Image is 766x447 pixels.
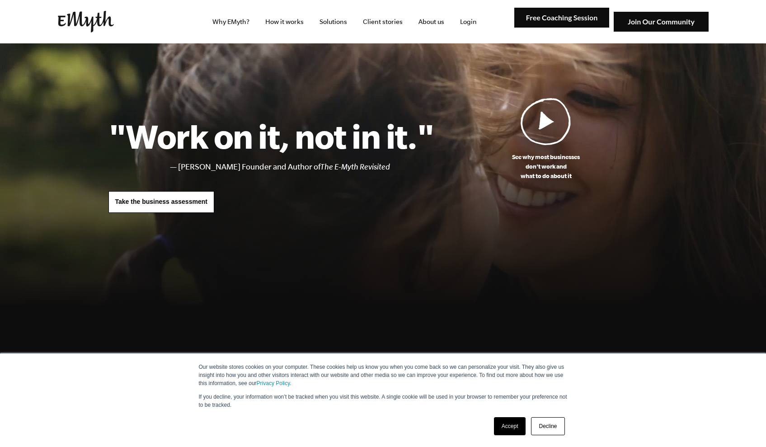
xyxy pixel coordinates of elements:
p: Our website stores cookies on your computer. These cookies help us know you when you come back so... [199,363,568,387]
a: Take the business assessment [108,191,214,213]
h1: "Work on it, not in it." [108,116,434,156]
i: The E-Myth Revisited [320,162,390,171]
a: Accept [494,417,526,435]
img: Join Our Community [614,12,709,32]
p: See why most businesses don't work and what to do about it [434,152,658,181]
span: Take the business assessment [115,198,207,205]
iframe: Chat Widget [721,404,766,447]
a: Decline [531,417,564,435]
a: See why most businessesdon't work andwhat to do about it [434,98,658,181]
img: EMyth [58,11,114,33]
img: Play Video [521,98,571,145]
p: If you decline, your information won’t be tracked when you visit this website. A single cookie wi... [199,393,568,409]
img: Free Coaching Session [514,8,609,28]
li: [PERSON_NAME] Founder and Author of [178,160,434,174]
a: Privacy Policy [257,380,290,386]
